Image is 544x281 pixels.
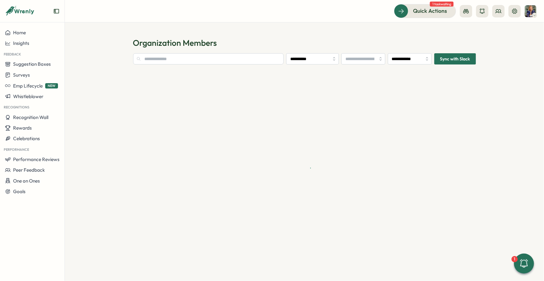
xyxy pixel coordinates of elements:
[13,188,26,194] span: Goals
[434,53,476,64] button: Sync with Slack
[13,30,26,36] span: Home
[13,167,45,173] span: Peer Feedback
[13,156,60,162] span: Performance Reviews
[394,4,456,18] button: Quick Actions
[133,37,476,48] h1: Organization Members
[13,72,30,78] span: Surveys
[440,54,470,64] span: Sync with Slack
[13,83,43,89] span: Emp Lifecycle
[514,254,534,274] button: 1
[13,125,32,131] span: Rewards
[525,5,537,17] img: Hanna Smith
[13,61,51,67] span: Suggestion Boxes
[413,7,447,15] span: Quick Actions
[13,93,43,99] span: Whistleblower
[13,136,40,141] span: Celebrations
[13,114,48,120] span: Recognition Wall
[13,178,40,184] span: One on Ones
[13,40,29,46] span: Insights
[45,83,58,88] span: NEW
[512,256,518,262] div: 1
[53,8,60,14] button: Expand sidebar
[430,2,454,7] span: 1 task waiting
